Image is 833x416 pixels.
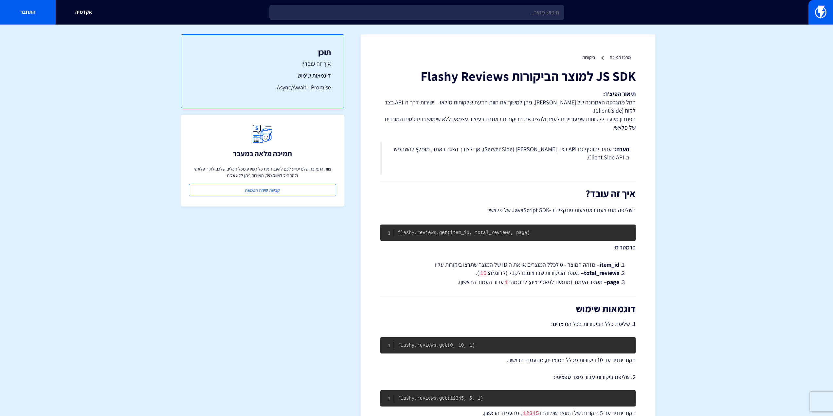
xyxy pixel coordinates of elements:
h3: תוכן [194,48,331,56]
a: Promise ו-Async/Await [194,83,331,92]
strong: total_reviews [584,269,619,277]
code: 10 [479,270,488,277]
p: בעתיד יתווסף גם API בצד [PERSON_NAME] (Server Side), אך לצורך הצגה באתר, מומלץ להשתמש ב-Client Si... [389,145,629,162]
p: הקוד יחזיר עד 10 ביקורות מכלל המוצרים, מהעמוד הראשון. [380,356,636,364]
h4: פרמטרים: [380,244,636,251]
a: ביקורות [582,54,595,60]
a: דוגמאות שימוש [194,71,331,80]
code: flashy.reviews.get(item_id, total_reviews, page) [398,230,530,235]
input: חיפוש מהיר... [269,5,564,20]
li: – מספר העמוד (מתאים לפאג’ינציה; לדוגמה: עבור העמוד הראשון). [397,278,619,287]
a: קביעת שיחת הטמעה [189,184,336,196]
p: החל מהגרסה האחרונה של [PERSON_NAME], ניתן למשוך את חוות הדעת שלקוחות מילאו – ישירות דרך ה-API בצד... [380,90,636,132]
code: flashy.reviews.get(12345, 5, 1) [398,396,483,401]
code: flashy.reviews.get(0, 10, 1) [398,343,475,348]
h2: איך זה עובד? [380,188,636,199]
strong: הערה: [615,145,629,153]
strong: page [607,278,619,286]
a: איך זה עובד? [194,60,331,68]
h4: 2. שליפת ביקורות עבור מוצר ספציפי: [380,374,636,380]
h1: JS SDK למוצר הביקורות Flashy Reviews [380,69,636,83]
h2: דוגמאות שימוש [380,303,636,314]
strong: תיאור הפיצ’ר: [603,90,636,98]
h4: 1. שליפת כלל הביקורות בכל המוצרים: [380,321,636,327]
li: – מספר הביקורות שברצונכם לקבל (לדוגמה: ). [397,269,619,278]
strong: item_id [600,261,619,268]
code: 1 [504,279,510,286]
p: השליפה מתבצעת באמצעות פונקציה ב-JavaScript SDK של פלאשי: [380,206,636,215]
p: צוות התמיכה שלנו יסייע לכם להעביר את כל המידע מכל הכלים שלכם לתוך פלאשי ולהתחיל לשווק מיד, השירות... [189,166,336,179]
li: – מזהה המוצר - 0 לכלל המוצרים או את ה ID של המוצר שתרצו ביקורות עליו [397,261,619,269]
a: מרכז תמיכה [610,54,631,60]
h3: תמיכה מלאה במעבר [233,150,292,157]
